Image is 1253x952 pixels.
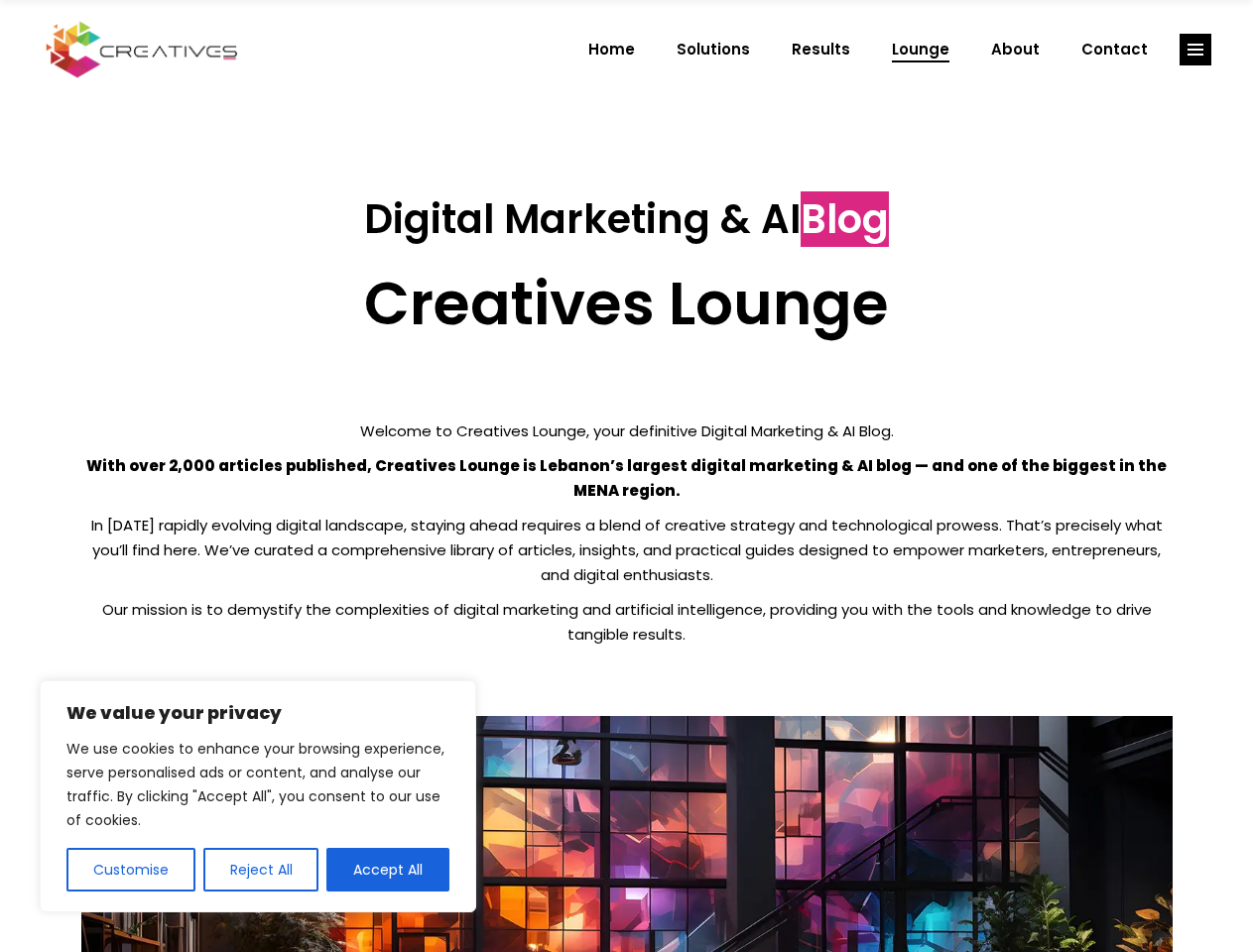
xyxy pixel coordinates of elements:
[326,848,449,892] button: Accept All
[203,848,319,892] button: Reject All
[792,24,850,75] span: Results
[81,513,1173,587] p: In [DATE] rapidly evolving digital landscape, staying ahead requires a blend of creative strategy...
[588,24,635,75] span: Home
[86,455,1167,501] strong: With over 2,000 articles published, Creatives Lounge is Lebanon’s largest digital marketing & AI ...
[871,24,970,75] a: Lounge
[771,24,871,75] a: Results
[81,597,1173,647] p: Our mission is to demystify the complexities of digital marketing and artificial intelligence, pr...
[66,737,449,832] p: We use cookies to enhance your browsing experience, serve personalised ads or content, and analys...
[81,268,1173,339] h2: Creatives Lounge
[801,191,889,247] span: Blog
[40,680,476,912] div: We value your privacy
[656,24,771,75] a: Solutions
[81,418,1173,443] p: Welcome to Creatives Lounge, your definitive Digital Marketing & AI Blog.
[66,848,195,892] button: Customise
[66,701,449,725] p: We value your privacy
[970,24,1061,75] a: About
[42,19,242,80] img: Creatives
[1061,24,1169,75] a: Contact
[677,24,750,75] span: Solutions
[567,24,656,75] a: Home
[1081,24,1148,75] span: Contact
[81,195,1173,243] h3: Digital Marketing & AI
[1180,34,1211,65] a: link
[892,24,949,75] span: Lounge
[991,24,1040,75] span: About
